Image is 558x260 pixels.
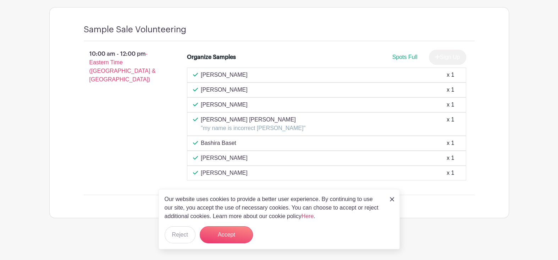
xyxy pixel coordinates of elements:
p: [PERSON_NAME] [201,86,248,94]
button: Reject [165,226,195,243]
button: Accept [200,226,253,243]
p: "my name is incorrect [PERSON_NAME]" [201,124,305,132]
div: x 1 [447,169,454,177]
h4: Sample Sale Volunteering [84,25,186,35]
p: [PERSON_NAME] [201,101,248,109]
span: - Eastern Time ([GEOGRAPHIC_DATA] & [GEOGRAPHIC_DATA]) [89,51,156,82]
span: Spots Full [392,54,417,60]
div: x 1 [447,115,454,132]
p: [PERSON_NAME] [201,71,248,79]
div: x 1 [447,86,454,94]
p: [PERSON_NAME] [201,154,248,162]
p: [PERSON_NAME] [201,169,248,177]
p: [PERSON_NAME] [PERSON_NAME] [201,115,305,124]
a: Here [302,213,314,219]
div: x 1 [447,71,454,79]
div: x 1 [447,101,454,109]
div: Organize Samples [187,53,236,61]
div: x 1 [447,154,454,162]
p: Bashira Baset [201,139,236,147]
p: Our website uses cookies to provide a better user experience. By continuing to use our site, you ... [165,195,382,221]
img: close_button-5f87c8562297e5c2d7936805f587ecaba9071eb48480494691a3f1689db116b3.svg [390,197,394,201]
div: x 1 [447,139,454,147]
p: 10:00 am - 12:00 pm [72,47,176,87]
